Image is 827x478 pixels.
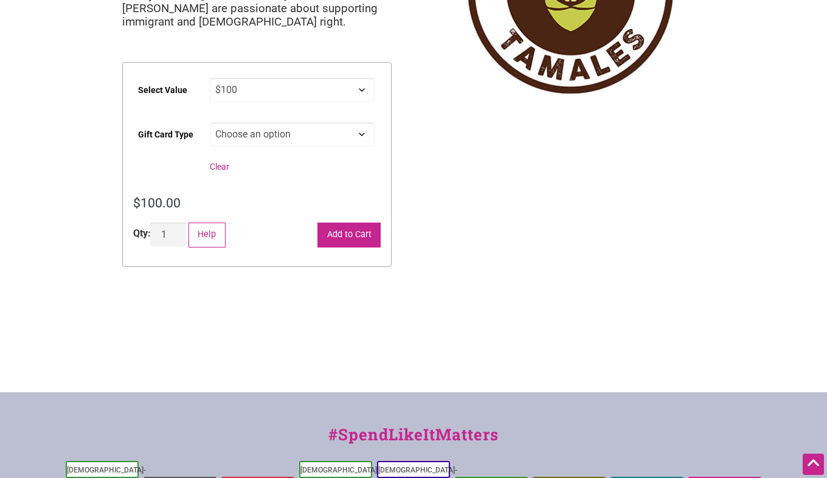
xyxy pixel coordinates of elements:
a: Clear options [210,162,229,171]
div: Scroll Back to Top [803,454,824,475]
bdi: 100.00 [133,195,181,210]
button: Help [189,223,226,248]
label: Gift Card Type [138,121,193,148]
button: Add to Cart [317,223,381,248]
iframe: Secure express checkout frame [120,320,394,355]
label: Select Value [138,77,187,104]
input: Product quantity [151,223,186,246]
span: $ [133,195,140,210]
div: Qty: [133,226,151,241]
iframe: Secure express checkout frame [120,285,394,319]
